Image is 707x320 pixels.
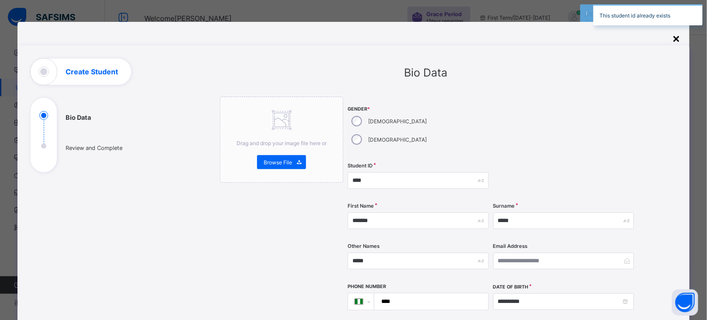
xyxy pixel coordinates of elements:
div: Drag and drop your image file here orBrowse File [220,97,343,183]
div: This student id already exists [593,4,703,25]
label: [DEMOGRAPHIC_DATA] [368,118,427,125]
label: Surname [493,203,515,209]
button: Open asap [672,289,698,316]
label: Email Address [493,243,528,249]
label: Date of Birth [493,284,529,290]
label: [DEMOGRAPHIC_DATA] [368,136,427,143]
label: Student ID [348,163,373,169]
span: Browse File [264,159,292,166]
span: Drag and drop your image file here or [237,140,327,146]
label: Phone Number [348,284,386,289]
span: Gender [348,106,488,112]
label: First Name [348,203,374,209]
span: Bio Data [404,66,447,79]
h1: Create Student [66,68,118,75]
label: Other Names [348,243,380,249]
div: × [672,31,681,45]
